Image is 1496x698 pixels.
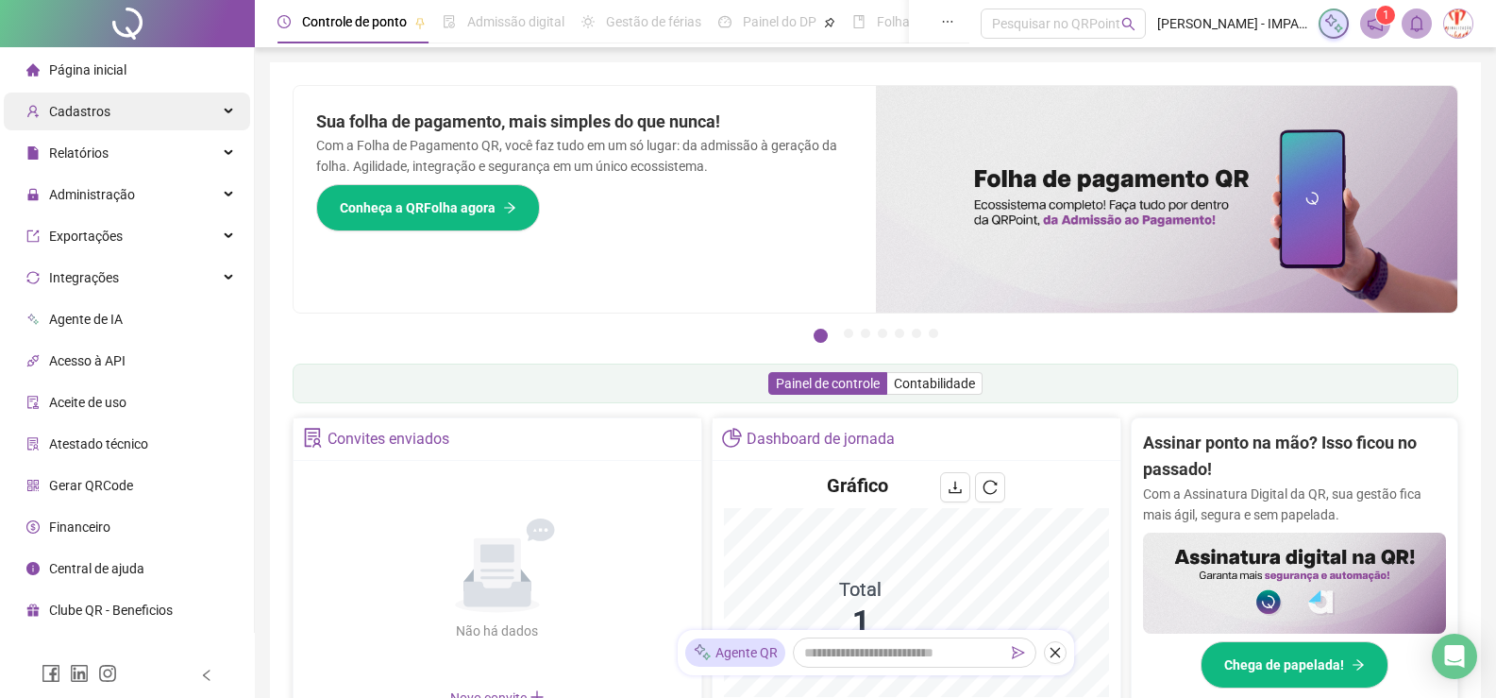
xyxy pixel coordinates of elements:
span: solution [303,428,323,448]
span: Admissão digital [467,14,564,29]
span: download [948,480,963,495]
img: banner%2F8d14a306-6205-4263-8e5b-06e9a85ad873.png [876,86,1458,313]
img: banner%2F02c71560-61a6-44d4-94b9-c8ab97240462.png [1143,533,1446,634]
span: Integrações [49,270,119,285]
span: Atestado técnico [49,436,148,451]
span: pie-chart [722,428,742,448]
span: Página inicial [49,62,126,77]
span: solution [26,437,40,451]
div: Dashboard de jornada [747,423,895,455]
span: clock-circle [277,15,291,28]
span: send [1012,646,1025,659]
span: pushpin [414,17,426,28]
button: Chega de papelada! [1201,641,1388,689]
span: Painel do DP [743,14,816,29]
button: 3 [861,329,870,338]
span: arrow-right [1352,658,1365,672]
span: linkedin [70,664,89,683]
span: export [26,230,40,243]
button: 1 [814,329,828,343]
span: facebook [42,664,60,683]
span: [PERSON_NAME] - IMPACTO SINALIZAÇÕES [1157,13,1307,34]
span: Administração [49,187,135,202]
span: lock [26,188,40,201]
span: Cadastros [49,104,110,119]
span: sun [581,15,595,28]
button: 2 [844,329,853,338]
span: gift [26,604,40,617]
div: Não há dados [411,621,584,641]
span: left [200,669,213,682]
span: Exportações [49,229,123,244]
img: 75338 [1444,9,1472,38]
span: Folha de pagamento [877,14,998,29]
p: Com a Assinatura Digital da QR, sua gestão fica mais ágil, segura e sem papelada. [1143,484,1446,525]
img: sparkle-icon.fc2bf0ac1784a2077858766a79e2daf3.svg [1323,13,1344,34]
button: 5 [895,329,904,338]
span: sync [26,271,40,284]
span: file [26,146,40,160]
span: file-done [443,15,456,28]
span: Conheça a QRFolha agora [340,197,496,218]
span: close [1049,646,1062,659]
span: Painel de controle [776,376,880,391]
div: Open Intercom Messenger [1432,634,1477,679]
span: dashboard [718,15,731,28]
button: 6 [912,329,921,338]
span: user-add [26,105,40,118]
div: Agente QR [685,638,785,667]
span: Clube QR - Beneficios [49,603,173,618]
span: Aceite de uso [49,395,126,410]
span: Chega de papelada! [1224,655,1344,675]
span: info-circle [26,562,40,575]
img: sparkle-icon.fc2bf0ac1784a2077858766a79e2daf3.svg [693,643,712,663]
span: api [26,354,40,367]
span: book [852,15,866,28]
span: Gerar QRCode [49,478,133,493]
button: 4 [878,329,887,338]
h4: Gráfico [827,472,888,499]
div: Convites enviados [328,423,449,455]
span: audit [26,396,40,409]
span: Acesso à API [49,353,126,368]
span: Contabilidade [894,376,975,391]
span: pushpin [824,17,835,28]
h2: Sua folha de pagamento, mais simples do que nunca! [316,109,853,135]
span: ellipsis [941,15,954,28]
span: arrow-right [503,201,516,214]
h2: Assinar ponto na mão? Isso ficou no passado! [1143,430,1446,484]
span: Agente de IA [49,312,123,327]
span: Gestão de férias [606,14,701,29]
span: Central de ajuda [49,561,144,576]
span: reload [983,480,998,495]
span: Financeiro [49,519,110,535]
span: Relatórios [49,145,109,161]
span: Controle de ponto [302,14,407,29]
span: notification [1367,15,1384,32]
span: search [1121,17,1135,31]
span: qrcode [26,479,40,492]
span: instagram [98,664,117,683]
span: home [26,63,40,77]
button: Conheça a QRFolha agora [316,184,540,231]
sup: 1 [1376,6,1395,25]
p: Com a Folha de Pagamento QR, você faz tudo em um só lugar: da admissão à geração da folha. Agilid... [316,135,853,177]
span: bell [1408,15,1425,32]
span: dollar [26,520,40,534]
button: 7 [929,329,938,338]
span: 1 [1383,9,1389,22]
